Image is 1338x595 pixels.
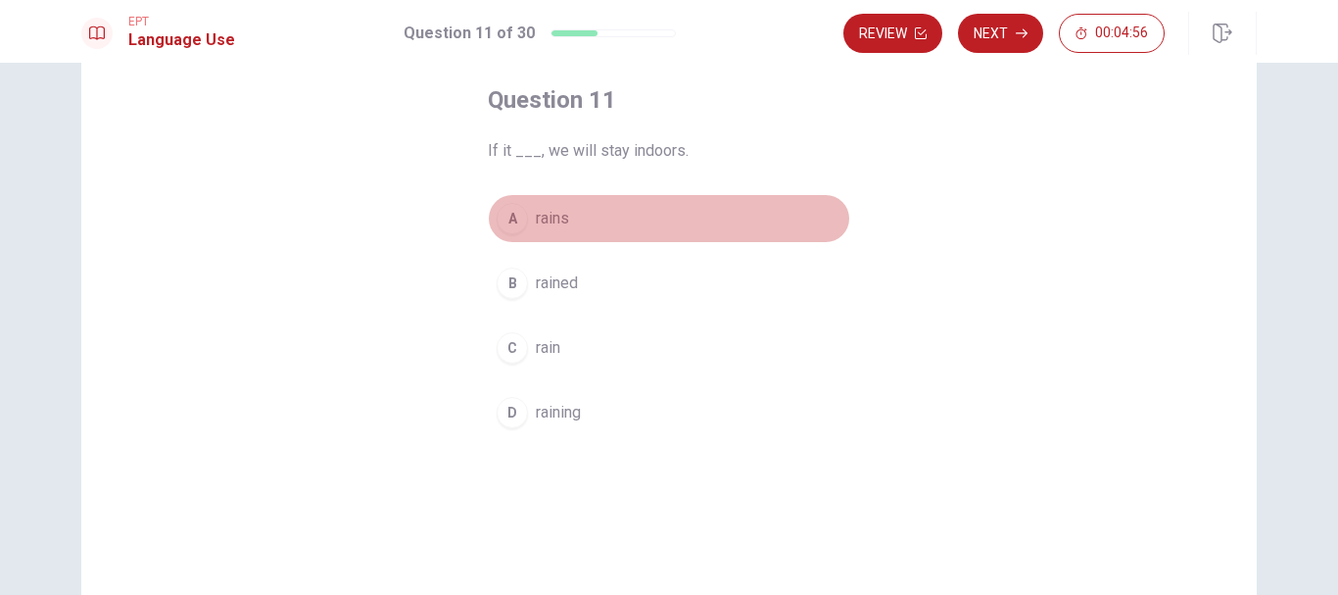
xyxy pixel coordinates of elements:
[128,15,235,28] span: EPT
[497,268,528,299] div: B
[488,323,850,372] button: Crain
[488,259,850,308] button: Brained
[1059,14,1165,53] button: 00:04:56
[488,388,850,437] button: Draining
[497,203,528,234] div: A
[497,332,528,364] div: C
[958,14,1043,53] button: Next
[488,84,850,116] h4: Question 11
[404,22,535,45] h1: Question 11 of 30
[843,14,942,53] button: Review
[497,397,528,428] div: D
[488,194,850,243] button: Arains
[536,401,581,424] span: raining
[536,272,578,295] span: rained
[128,28,235,52] h1: Language Use
[488,139,850,163] span: If it ___, we will stay indoors.
[1095,25,1148,41] span: 00:04:56
[536,207,569,230] span: rains
[536,336,560,360] span: rain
